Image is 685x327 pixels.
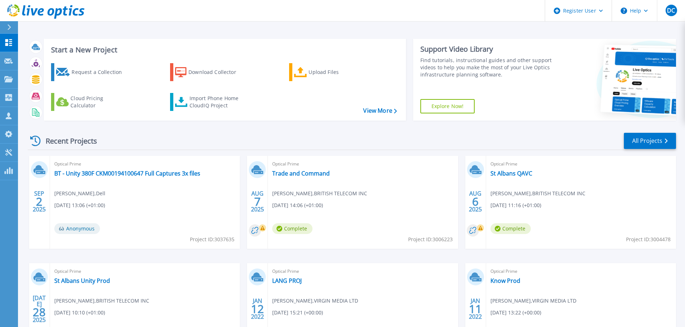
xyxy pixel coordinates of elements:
[309,65,366,79] div: Upload Files
[188,65,246,79] div: Download Collector
[626,235,671,243] span: Project ID: 3004478
[272,277,302,284] a: LANG PROJ
[363,107,397,114] a: View More
[251,188,264,215] div: AUG 2025
[51,46,397,54] h3: Start a New Project
[51,63,131,81] a: Request a Collection
[251,296,264,322] div: JAN 2022
[51,93,131,111] a: Cloud Pricing Calculator
[272,201,323,209] span: [DATE] 14:06 (+01:00)
[54,160,236,168] span: Optical Prime
[490,297,576,305] span: [PERSON_NAME] , VIRGIN MEDIA LTD
[490,267,672,275] span: Optical Prime
[490,223,531,234] span: Complete
[272,309,323,317] span: [DATE] 15:21 (+00:00)
[54,190,105,197] span: [PERSON_NAME] , Dell
[54,309,105,317] span: [DATE] 10:10 (+01:00)
[472,198,479,205] span: 6
[54,170,200,177] a: BT - Unity 380F CKM00194100647 Full Captures 3x files
[289,63,369,81] a: Upload Files
[36,198,42,205] span: 2
[272,190,367,197] span: [PERSON_NAME] , BRITISH TELECOM INC
[33,309,46,315] span: 28
[32,188,46,215] div: SEP 2025
[272,170,330,177] a: Trade and Command
[420,99,475,113] a: Explore Now!
[420,57,554,78] div: Find tutorials, instructional guides and other support videos to help you make the most of your L...
[490,309,541,317] span: [DATE] 13:22 (+00:00)
[490,201,541,209] span: [DATE] 11:16 (+01:00)
[408,235,453,243] span: Project ID: 3006223
[490,190,585,197] span: [PERSON_NAME] , BRITISH TELECOM INC
[70,95,128,109] div: Cloud Pricing Calculator
[72,65,129,79] div: Request a Collection
[54,267,236,275] span: Optical Prime
[490,277,520,284] a: Know Prod
[254,198,261,205] span: 7
[624,133,676,149] a: All Projects
[190,235,234,243] span: Project ID: 3037635
[420,45,554,54] div: Support Video Library
[54,223,100,234] span: Anonymous
[490,170,532,177] a: St Albans QAVC
[189,95,246,109] div: Import Phone Home CloudIQ Project
[32,296,46,322] div: [DATE] 2025
[272,297,358,305] span: [PERSON_NAME] , VIRGIN MEDIA LTD
[54,201,105,209] span: [DATE] 13:06 (+01:00)
[272,223,312,234] span: Complete
[272,160,453,168] span: Optical Prime
[469,188,482,215] div: AUG 2025
[54,297,149,305] span: [PERSON_NAME] , BRITISH TELECOM INC
[170,63,250,81] a: Download Collector
[490,160,672,168] span: Optical Prime
[28,132,107,150] div: Recent Projects
[251,306,264,312] span: 12
[667,8,675,13] span: DC
[54,277,110,284] a: St Albans Unity Prod
[272,267,453,275] span: Optical Prime
[469,306,482,312] span: 11
[469,296,482,322] div: JAN 2022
